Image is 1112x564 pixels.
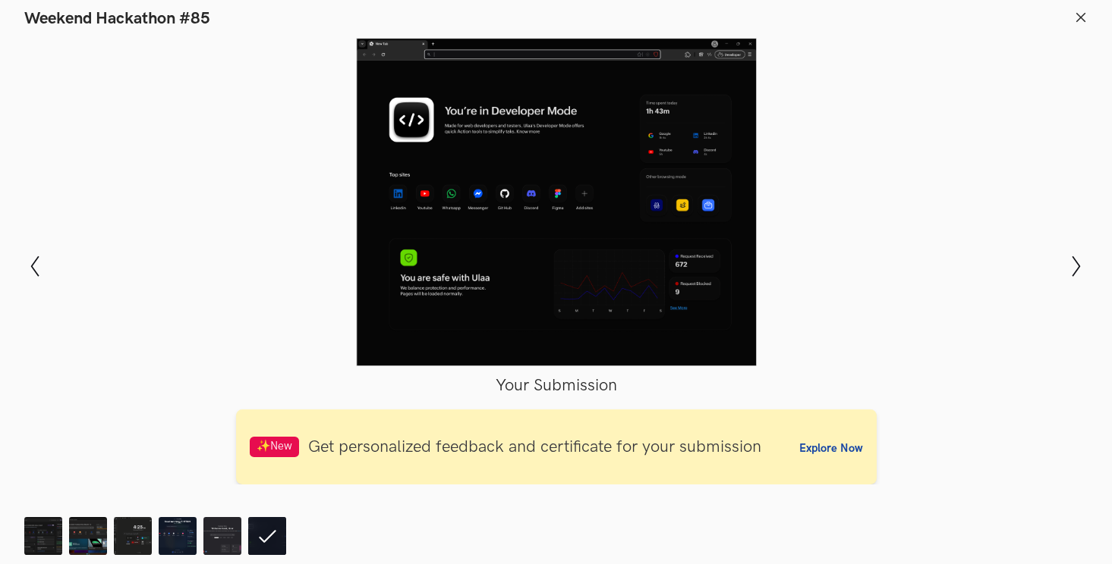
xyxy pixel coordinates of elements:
[69,517,107,555] img: Weekend_Hackathon_85_Submission.png
[799,442,863,455] span: Explore Now
[24,9,210,29] h1: Weekend Hackathon #85
[308,437,761,457] span: Get personalized feedback and certificate for your submission
[114,517,152,555] img: Ulaa.png
[24,517,62,555] img: Shaivy_Bhatia_Ulaas_revamp.png
[496,375,617,396] span: Your Submission
[203,517,241,555] img: Weekend_Hackathon_85_Ulaa_browser_homepage_redesigned_by_Vishal.jpg
[250,437,299,457] span: ✨New
[236,409,877,484] a: ✨New Get personalized feedback and certificate for your submissionExplore Now
[159,517,197,555] img: Chetan_UX.png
